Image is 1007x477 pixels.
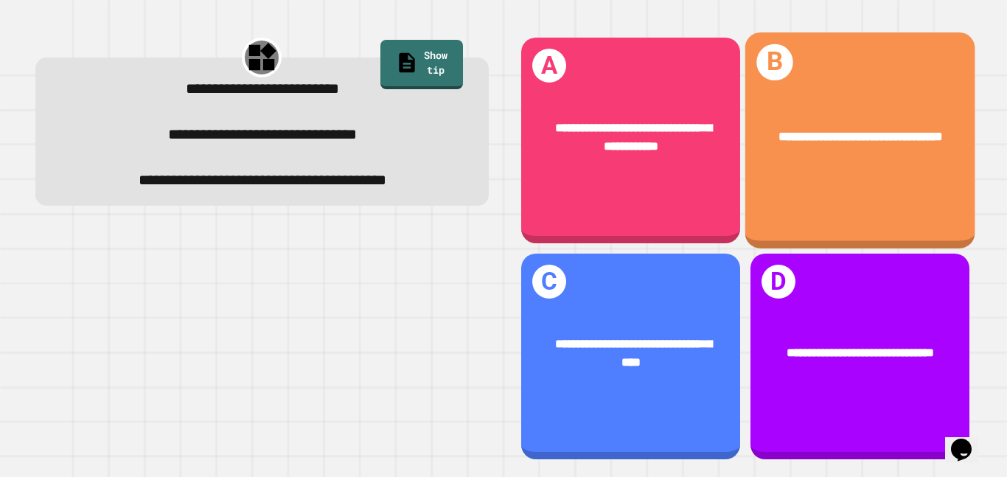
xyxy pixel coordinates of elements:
h1: A [532,49,567,83]
h1: C [532,265,567,299]
h1: B [756,44,792,80]
a: Show tip [380,40,463,89]
iframe: chat widget [945,418,992,462]
h1: D [762,265,796,299]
